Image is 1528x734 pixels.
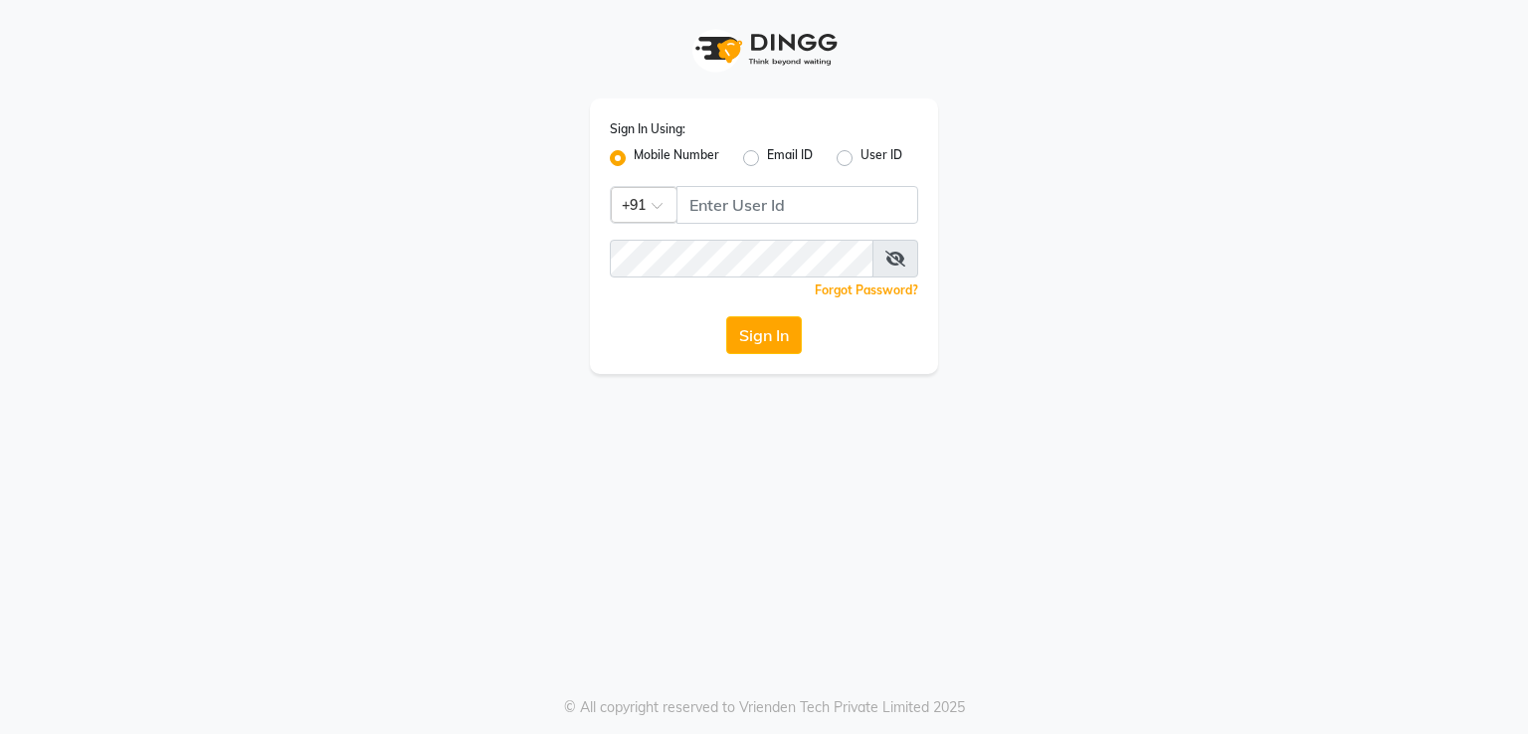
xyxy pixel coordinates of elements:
[815,282,918,297] a: Forgot Password?
[860,146,902,170] label: User ID
[610,240,873,277] input: Username
[634,146,719,170] label: Mobile Number
[676,186,918,224] input: Username
[726,316,802,354] button: Sign In
[767,146,813,170] label: Email ID
[610,120,685,138] label: Sign In Using:
[684,20,844,79] img: logo1.svg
